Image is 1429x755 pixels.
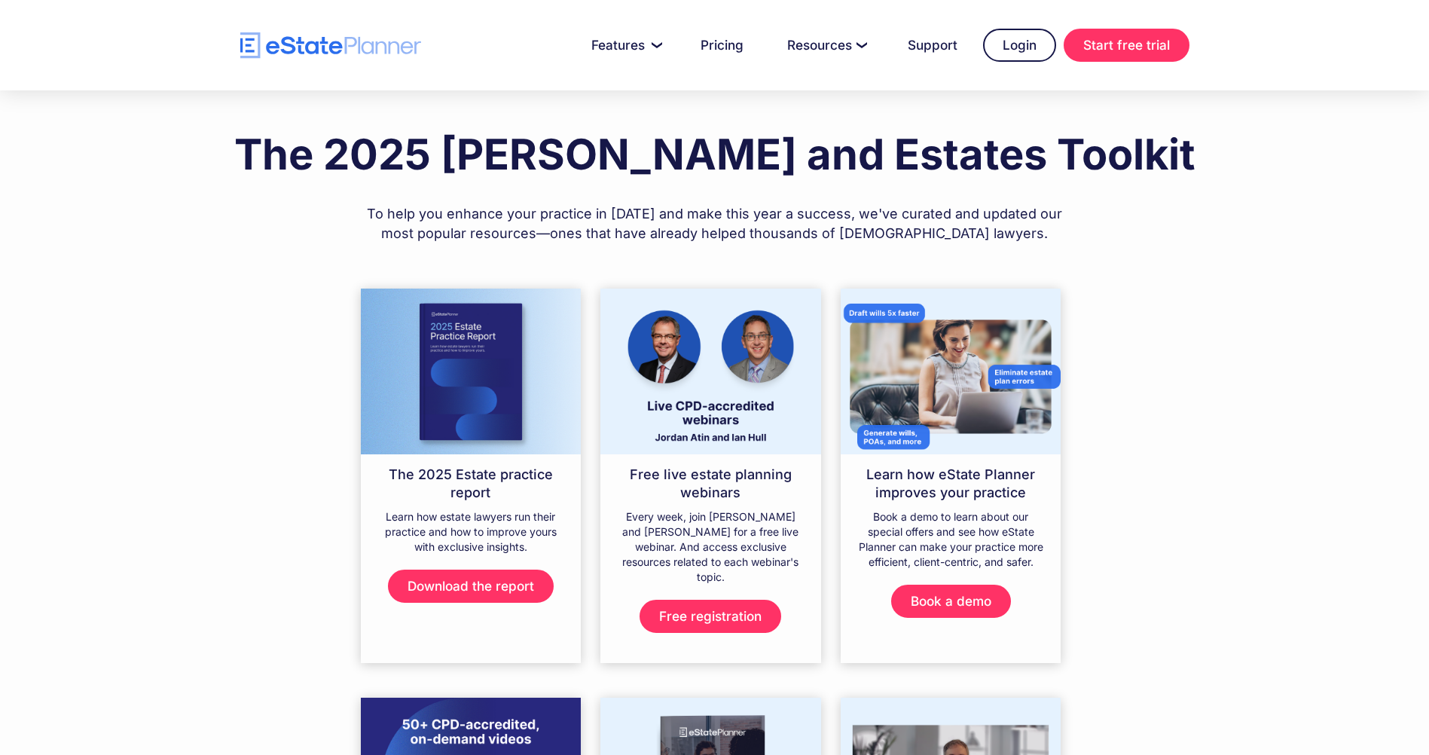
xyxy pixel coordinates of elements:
[682,30,762,60] a: Pricing
[234,131,1195,178] h1: The 2025 [PERSON_NAME] and Estates Toolkit
[983,29,1056,62] a: Login
[891,585,1011,618] a: Book a demo
[600,509,821,600] div: Every week, join [PERSON_NAME] and [PERSON_NAME] for a free live webinar. And access exclusive re...
[361,509,582,570] div: Learn how estate lawyers run their practice and how to improve yours with exclusive insights.
[841,509,1061,585] div: Book a demo to learn about our special offers and see how eState Planner can make your practice m...
[361,454,582,502] h4: The 2025 Estate practice report
[769,30,882,60] a: Resources
[841,289,1061,454] img: estate planner free trial
[640,600,781,633] a: Free registration
[573,30,675,60] a: Features
[361,189,1069,243] div: To help you enhance your practice in [DATE] and make this year a success, we've curated and updat...
[600,454,821,502] h4: Free live estate planning webinars
[890,30,976,60] a: Support
[1064,29,1189,62] a: Start free trial
[388,570,554,603] a: Download the report
[841,454,1061,502] h4: Learn how eState Planner improves your practice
